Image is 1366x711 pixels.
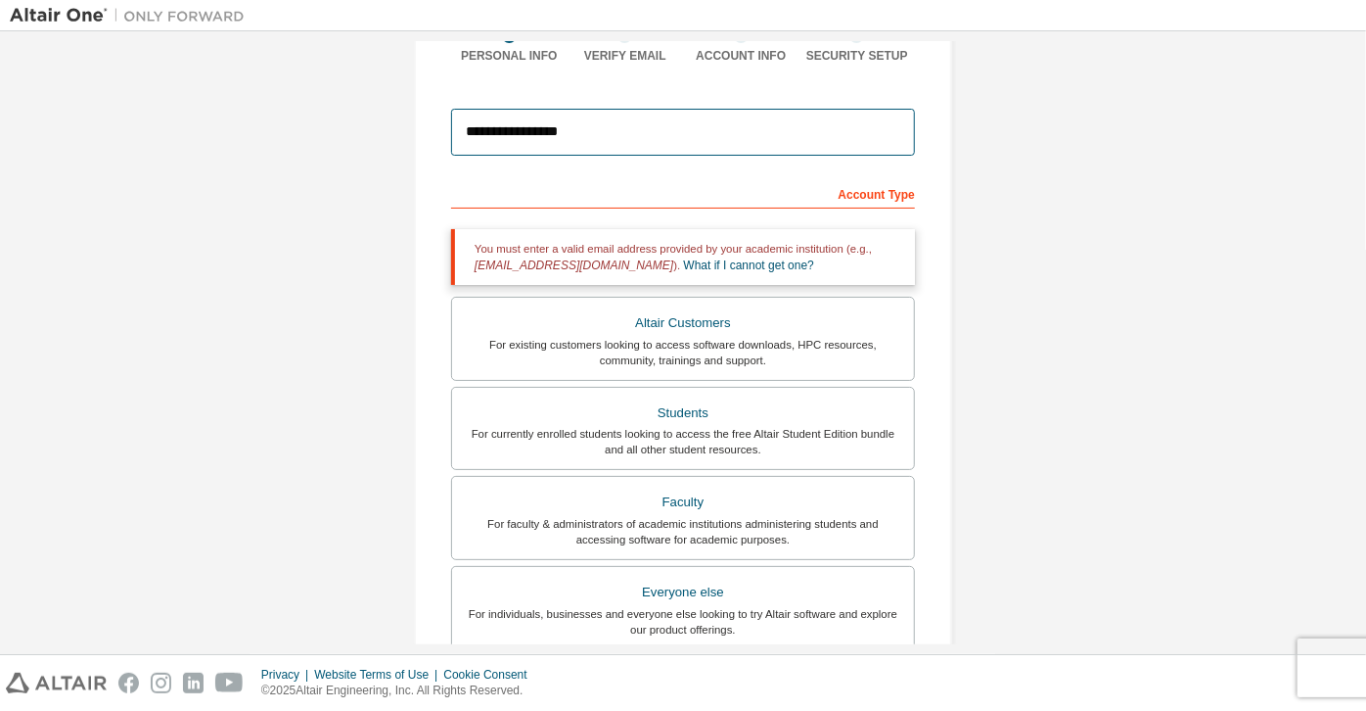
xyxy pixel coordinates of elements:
[183,673,204,693] img: linkedin.svg
[215,673,244,693] img: youtube.svg
[464,606,902,638] div: For individuals, businesses and everyone else looking to try Altair software and explore our prod...
[451,177,915,209] div: Account Type
[443,667,538,683] div: Cookie Consent
[684,259,814,272] a: What if I cannot get one?
[464,579,902,606] div: Everyone else
[6,673,107,693] img: altair_logo.svg
[799,48,916,64] div: Security Setup
[464,516,902,547] div: For faculty & administrators of academic institutions administering students and accessing softwa...
[464,426,902,457] div: For currently enrolled students looking to access the free Altair Student Edition bundle and all ...
[464,400,902,427] div: Students
[261,667,314,683] div: Privacy
[464,337,902,368] div: For existing customers looking to access software downloads, HPC resources, community, trainings ...
[151,673,171,693] img: instagram.svg
[314,667,443,683] div: Website Terms of Use
[464,309,902,337] div: Altair Customers
[118,673,139,693] img: facebook.svg
[568,48,684,64] div: Verify Email
[475,259,673,272] span: [EMAIL_ADDRESS][DOMAIN_NAME]
[10,6,254,25] img: Altair One
[451,48,568,64] div: Personal Info
[451,229,915,285] div: You must enter a valid email address provided by your academic institution (e.g., ).
[261,683,539,699] p: © 2025 Altair Engineering, Inc. All Rights Reserved.
[683,48,799,64] div: Account Info
[464,489,902,516] div: Faculty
